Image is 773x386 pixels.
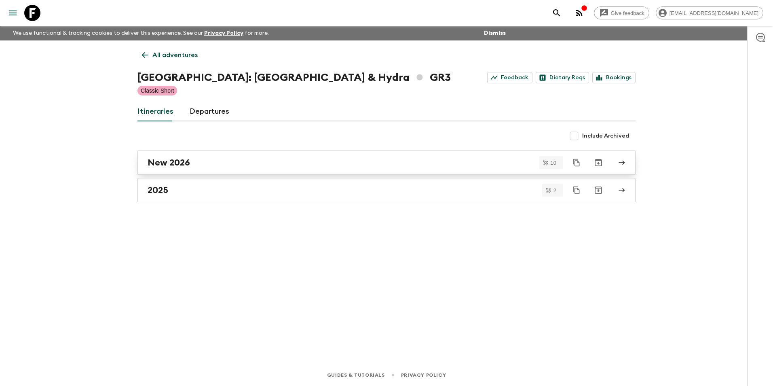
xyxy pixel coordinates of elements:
button: Duplicate [569,183,584,197]
div: [EMAIL_ADDRESS][DOMAIN_NAME] [656,6,763,19]
span: 2 [549,188,561,193]
span: 10 [546,160,561,165]
button: Archive [590,182,606,198]
button: Archive [590,155,606,171]
p: We use functional & tracking cookies to deliver this experience. See our for more. [10,26,272,40]
a: Dietary Reqs [536,72,589,83]
a: New 2026 [137,151,636,175]
a: All adventures [137,47,202,63]
a: Privacy Policy [401,371,446,380]
button: menu [5,5,21,21]
a: Itineraries [137,102,173,121]
p: Classic Short [141,87,174,95]
a: Privacy Policy [204,30,243,36]
a: Feedback [487,72,532,83]
button: Dismiss [482,28,508,39]
span: Give feedback [606,10,649,16]
span: Include Archived [582,132,629,140]
h1: [GEOGRAPHIC_DATA]: [GEOGRAPHIC_DATA] & Hydra GR3 [137,70,451,86]
a: Departures [190,102,229,121]
button: search adventures [549,5,565,21]
a: Give feedback [594,6,649,19]
p: All adventures [152,50,198,60]
h2: 2025 [148,185,168,195]
button: Duplicate [569,155,584,170]
a: Guides & Tutorials [327,371,385,380]
h2: New 2026 [148,157,190,168]
a: Bookings [592,72,636,83]
span: [EMAIL_ADDRESS][DOMAIN_NAME] [665,10,763,16]
a: 2025 [137,178,636,202]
